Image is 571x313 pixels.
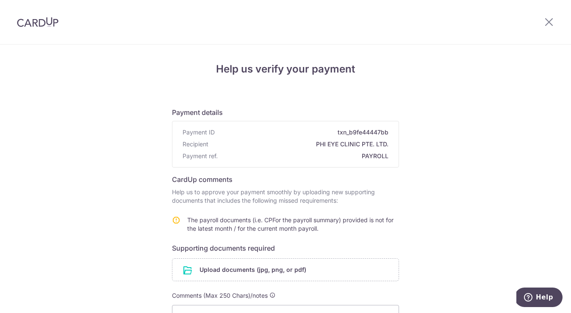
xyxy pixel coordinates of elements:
h6: Payment details [172,107,399,117]
span: PAYROLL [221,152,388,160]
span: txn_b9fe44447bb [218,128,388,137]
span: PHI EYE CLINIC PTE. LTD. [212,140,388,148]
h6: Supporting documents required [172,243,399,253]
span: Recipient [183,140,208,148]
img: CardUp [17,17,58,27]
span: Comments (Max 250 Chars)/notes [172,292,268,299]
span: Payment ref. [183,152,218,160]
p: Help us to approve your payment smoothly by uploading new supporting documents that includes the ... [172,188,399,205]
h4: Help us verify your payment [172,61,399,77]
span: The payroll documents (i.e. CPFor the payroll summary) provided is not for the latest month / for... [187,216,394,232]
h6: CardUp comments [172,174,399,184]
div: Upload documents (jpg, png, or pdf) [172,258,399,281]
iframe: Opens a widget where you can find more information [516,288,563,309]
span: Payment ID [183,128,215,137]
